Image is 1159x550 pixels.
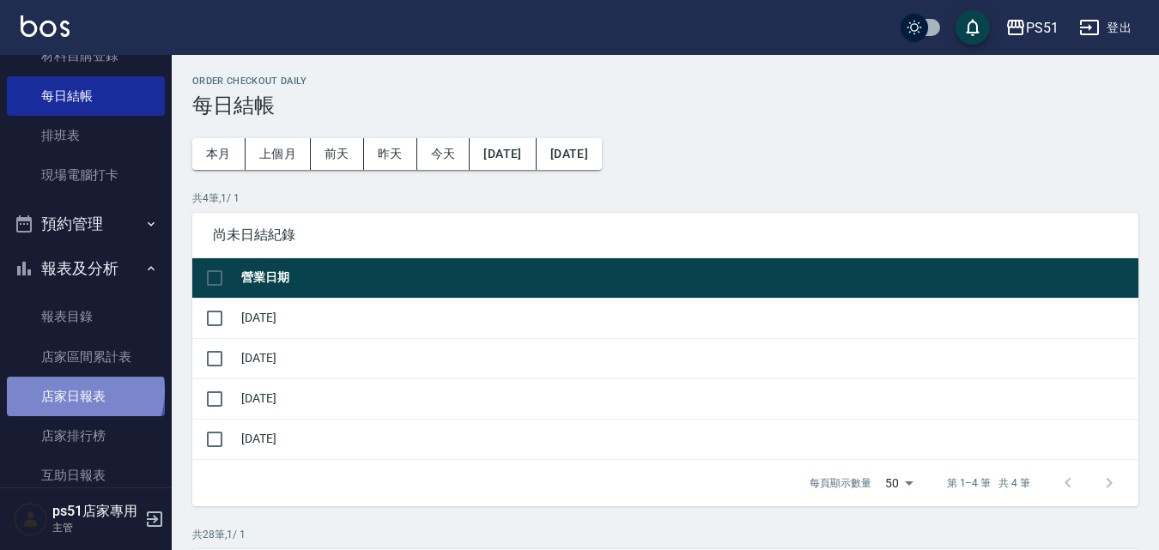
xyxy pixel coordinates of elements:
[1072,12,1138,44] button: 登出
[7,116,165,155] a: 排班表
[21,15,70,37] img: Logo
[7,416,165,456] a: 店家排行榜
[52,520,140,535] p: 主管
[956,10,990,45] button: save
[1026,17,1059,39] div: PS51
[810,475,871,491] p: 每頁顯示數量
[192,190,1138,206] p: 共 4 筆, 1 / 1
[237,419,1138,459] td: [DATE]
[7,202,165,246] button: 預約管理
[7,337,165,377] a: 店家區間累計表
[213,227,1118,244] span: 尚未日結紀錄
[7,377,165,416] a: 店家日報表
[52,503,140,520] h5: ps51店家專用
[947,475,1030,491] p: 第 1–4 筆 共 4 筆
[7,36,165,76] a: 材料自購登錄
[7,297,165,336] a: 報表目錄
[14,502,48,536] img: Person
[470,138,536,170] button: [DATE]
[7,155,165,195] a: 現場電腦打卡
[878,460,919,506] div: 50
[7,246,165,291] button: 報表及分析
[237,378,1138,419] td: [DATE]
[237,258,1138,299] th: 營業日期
[7,456,165,495] a: 互助日報表
[246,138,311,170] button: 上個月
[537,138,602,170] button: [DATE]
[311,138,364,170] button: 前天
[237,338,1138,378] td: [DATE]
[192,94,1138,118] h3: 每日結帳
[364,138,417,170] button: 昨天
[192,138,246,170] button: 本月
[237,298,1138,338] td: [DATE]
[998,10,1065,45] button: PS51
[192,527,1138,542] p: 共 28 筆, 1 / 1
[192,76,1138,87] h2: Order checkout daily
[7,76,165,116] a: 每日結帳
[417,138,470,170] button: 今天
